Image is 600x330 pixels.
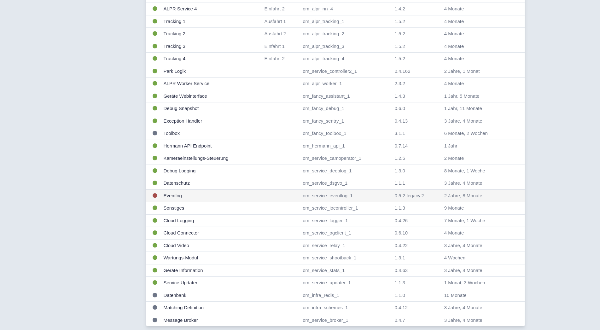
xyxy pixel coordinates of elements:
span: 0.6.10 [394,230,408,235]
td: om_service_ogclient_1 [300,227,392,240]
span: 0.4.22 [394,243,408,248]
td: 3 Jahre, 4 Monate [442,302,512,314]
td: om_service_logger_1 [300,214,392,227]
td: om_service_iocontroller_1 [300,202,392,215]
td: ALPR Service 4 [161,3,262,15]
td: Datenschutz [161,177,262,190]
td: om_service_relay_1 [300,239,392,252]
td: 8 Monate, 1 Woche [442,165,512,177]
td: Message Broker [161,314,262,326]
span: 1.1.3 [394,205,405,211]
td: 9 Monate [442,202,512,215]
td: Exception Handler [161,115,262,127]
td: 3 Jahre, 4 Monate [442,314,512,326]
td: 4 Monate [442,53,512,65]
td: om_service_camoperator_1 [300,152,392,165]
td: 3 Jahre, 4 Monate [442,177,512,190]
td: 4 Monate [442,15,512,28]
td: 3 Jahre, 4 Monate [442,239,512,252]
td: 3 Jahre, 4 Monate [442,115,512,127]
td: om_alpr_tracking_1 [300,15,392,28]
td: 3 Jahre, 4 Monate [442,264,512,277]
td: 4 Monate [442,28,512,40]
td: Wartungs-Modul [161,252,262,264]
span: 3.1.1 [394,130,405,136]
td: 4 Monate [442,227,512,240]
td: om_alpr_tracking_2 [300,28,392,40]
td: om_fancy_assistant_1 [300,90,392,102]
span: 1.1.0 [394,292,405,298]
td: Einfahrt 1 [262,40,300,53]
td: om_service_eventlog_1 [300,189,392,202]
span: 2.3.2 [394,81,405,86]
td: 6 Monate, 2 Wochen [442,127,512,140]
td: 2 Monate [442,152,512,165]
td: om_service_controller2_1 [300,65,392,78]
td: 2 Jahre, 1 Monat [442,65,512,78]
td: 1 Jahr, 5 Monate [442,90,512,102]
td: Kameraeinstellungs-Steuerung [161,152,262,165]
td: ALPR Worker Service [161,78,262,90]
td: Service Updater [161,277,262,289]
span: 0.4.13 [394,118,408,124]
td: 1 Jahr [442,140,512,152]
td: Debug Snapshot [161,102,262,115]
td: om_alpr_tracking_3 [300,40,392,53]
span: 0.4.26 [394,218,408,223]
td: 4 Wochen [442,252,512,264]
td: om_service_shootback_1 [300,252,392,264]
td: 7 Monate, 1 Woche [442,214,512,227]
td: Ausfahrt 2 [262,28,300,40]
td: om_service_updater_1 [300,277,392,289]
td: Sonstiges [161,202,262,215]
td: om_service_stats_1 [300,264,392,277]
td: 10 Monate [442,289,512,302]
td: om_service_deeplog_1 [300,165,392,177]
span: 1.5.2 [394,43,405,49]
td: Hermann API Endpoint [161,140,262,152]
td: Tracking 1 [161,15,262,28]
span: 1.1.1 [394,180,405,186]
td: om_alpr_tracking_4 [300,53,392,65]
span: 1.2.5 [394,155,405,161]
td: 1 Jahr, 11 Monate [442,102,512,115]
span: 1.4.2 [394,6,405,11]
span: 0.6.0 [394,106,405,111]
td: Geräte Webinterface [161,90,262,102]
td: 2 Jahre, 8 Monate [442,189,512,202]
td: Cloud Connector [161,227,262,240]
td: Datenbank [161,289,262,302]
td: Geräte Information [161,264,262,277]
td: om_fancy_debug_1 [300,102,392,115]
span: 0.4.12 [394,305,408,310]
td: 4 Monate [442,3,512,15]
td: Debug Logging [161,165,262,177]
td: Cloud Logging [161,214,262,227]
td: Eventlog [161,189,262,202]
td: Tracking 4 [161,53,262,65]
td: om_alpr_worker_1 [300,78,392,90]
span: 1.4.3 [394,93,405,99]
span: 0.4.7 [394,317,405,323]
td: Einfahrt 2 [262,53,300,65]
span: 1.5.2 [394,19,405,24]
td: Tracking 3 [161,40,262,53]
td: Cloud Video [161,239,262,252]
td: 4 Monate [442,40,512,53]
td: 1 Monat, 3 Wochen [442,277,512,289]
span: 0.4.162 [394,68,410,74]
td: Ausfahrt 1 [262,15,300,28]
span: 0.4.63 [394,268,408,273]
span: 1.3.0 [394,168,405,173]
td: Einfahrt 2 [262,3,300,15]
td: om_infra_schemes_1 [300,302,392,314]
td: Matching Definition [161,302,262,314]
td: om_fancy_toolbox_1 [300,127,392,140]
span: 1.1.3 [394,280,405,285]
td: om_fancy_sentry_1 [300,115,392,127]
span: 0.5.2-legacy.2 [394,193,424,198]
span: 1.3.1 [394,255,405,260]
span: 0.7.14 [394,143,408,148]
td: om_hermann_api_1 [300,140,392,152]
td: om_alpr_nn_4 [300,3,392,15]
